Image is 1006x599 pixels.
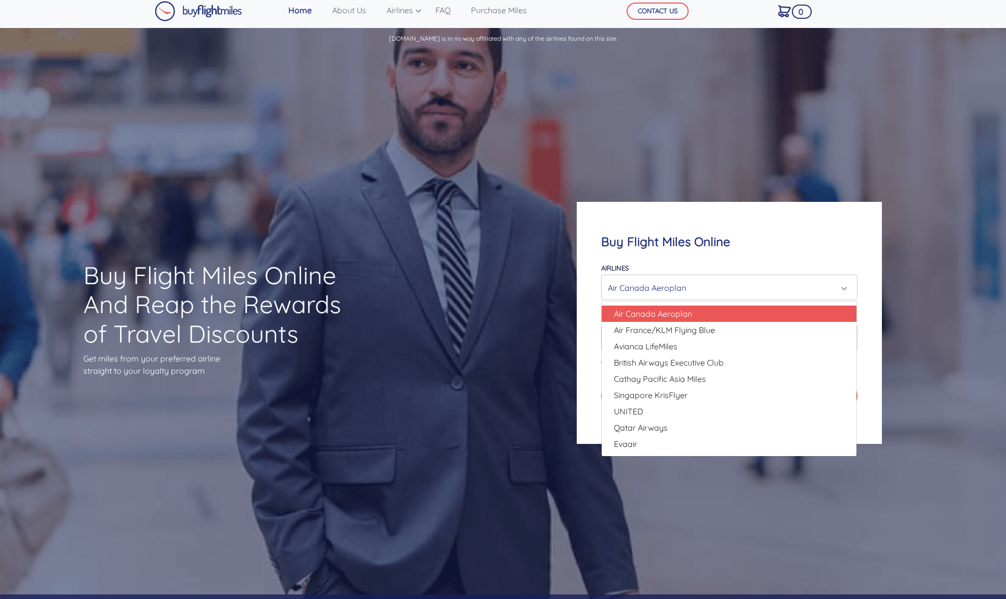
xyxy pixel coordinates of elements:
span: Singapore KrisFlyer [614,389,688,401]
button: Air Canada Aeroplan [601,275,857,300]
span: 0 [792,5,812,19]
label: Airlines [601,264,629,272]
div: Air Canada Aeroplan [608,278,844,297]
p: Get miles from your preferred airline straight to your loyalty program [83,352,369,377]
button: CONTACT US [627,3,689,20]
span: Cathay Pacific Asia Miles [614,373,706,385]
span: Qatar Airways [614,422,668,434]
img: Cart [778,5,791,17]
span: Air France/KLM Flying Blue [614,324,715,336]
span: Evaair [614,438,637,450]
span: Avianca LifeMiles [614,340,677,352]
h1: Buy Flight Miles Online And Reap the Rewards of Travel Discounts [83,261,369,349]
span: Air Canada Aeroplan [614,308,692,320]
span: UNITED [614,405,643,417]
h4: Buy Flight Miles Online [601,234,857,249]
span: British Airways Executive Club [614,356,724,369]
img: Buy Flight Miles Logo [155,1,242,21]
